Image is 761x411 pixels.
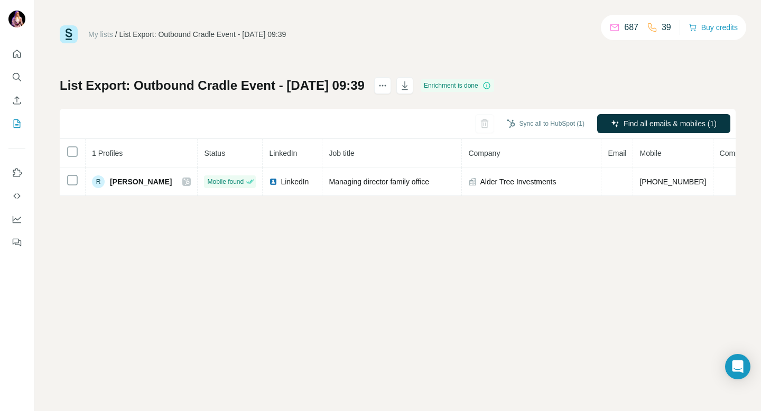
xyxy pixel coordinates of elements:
img: LinkedIn logo [269,178,277,186]
div: R [92,175,105,188]
button: Sync all to HubSpot (1) [499,116,592,132]
a: My lists [88,30,113,39]
button: Use Surfe API [8,186,25,205]
span: Status [204,149,225,157]
button: Search [8,68,25,87]
button: Enrich CSV [8,91,25,110]
p: 687 [624,21,638,34]
span: Mobile [639,149,661,157]
h1: List Export: Outbound Cradle Event - [DATE] 09:39 [60,77,365,94]
button: My lists [8,114,25,133]
img: Surfe Logo [60,25,78,43]
button: Buy credits [689,20,738,35]
img: Avatar [8,11,25,27]
div: Enrichment is done [421,79,494,92]
span: Managing director family office [329,178,429,186]
li: / [115,29,117,40]
button: Feedback [8,233,25,252]
span: Job title [329,149,354,157]
span: [PERSON_NAME] [110,176,172,187]
button: Find all emails & mobiles (1) [597,114,730,133]
span: LinkedIn [281,176,309,187]
div: Open Intercom Messenger [725,354,750,379]
p: 39 [662,21,671,34]
span: 1 Profiles [92,149,123,157]
button: actions [374,77,391,94]
span: Find all emails & mobiles (1) [624,118,717,129]
span: Mobile found [207,177,244,186]
span: Email [608,149,626,157]
span: Alder Tree Investments [480,176,556,187]
span: [PHONE_NUMBER] [639,178,706,186]
span: Company [468,149,500,157]
button: Quick start [8,44,25,63]
button: Use Surfe on LinkedIn [8,163,25,182]
span: LinkedIn [269,149,297,157]
button: Dashboard [8,210,25,229]
div: List Export: Outbound Cradle Event - [DATE] 09:39 [119,29,286,40]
